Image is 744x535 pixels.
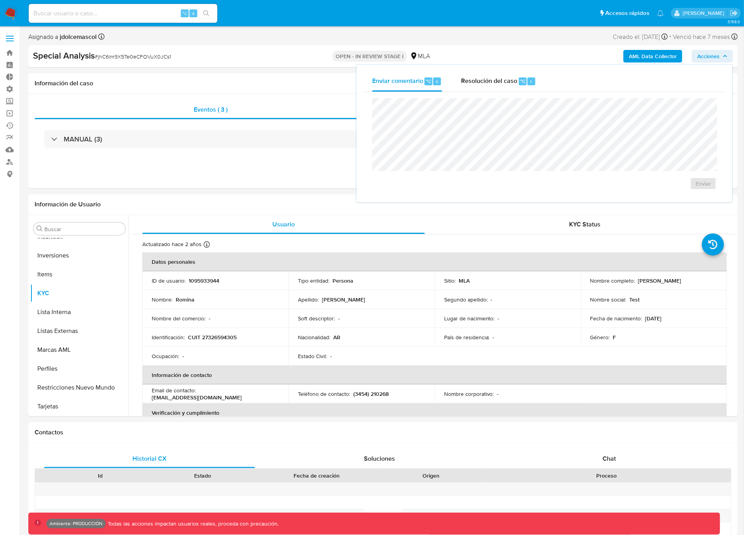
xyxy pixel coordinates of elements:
button: Restricciones Nuevo Mundo [30,378,129,397]
button: Perfiles [30,359,129,378]
div: Creado el: [DATE] [613,31,668,42]
button: Lista Interna [30,303,129,322]
p: joaquin.dolcemascolo@mercadolibre.com [683,9,727,17]
span: ⌥ [182,9,187,17]
button: Acciones [692,50,733,63]
a: Notificaciones [657,10,664,17]
button: search-icon [198,8,214,19]
p: Nombre social : [590,296,626,303]
button: Inversiones [30,246,129,265]
p: Ambiente: PRODUCCIÓN [50,522,103,525]
p: - [338,315,340,322]
span: c [436,77,438,85]
p: - [498,315,500,322]
button: Listas Externas [30,322,129,340]
span: - [669,31,671,42]
div: Estado [157,472,248,480]
p: Segundo apellido : [444,296,488,303]
span: ⌥ [520,77,525,85]
p: - [209,315,210,322]
div: Fecha de creación [259,472,374,480]
p: Test [630,296,640,303]
p: [DATE] [645,315,662,322]
p: Fecha de nacimiento : [590,315,642,322]
input: Buscar usuario o caso... [29,8,217,18]
div: Id [54,472,146,480]
th: Información de contacto [142,366,727,384]
div: MLA [410,52,430,61]
p: Persona [333,277,353,284]
h3: MANUAL (3) [64,135,102,143]
span: ⌥ [426,77,432,85]
p: Actualizado hace 2 años [142,241,202,248]
p: Email de contacto : [152,387,196,394]
span: Enviar comentario [372,76,423,85]
span: Asignado a [28,33,97,41]
th: Datos personales [142,252,727,271]
span: # jhC6lm9X5Te0eCFOVuX0JCs1 [95,53,171,61]
input: Buscar [44,226,122,233]
p: Género : [590,334,610,341]
p: - [330,353,332,360]
span: Resolución del caso [461,76,517,85]
p: (3454) 210268 [353,390,389,397]
span: KYC Status [569,220,601,229]
p: F [613,334,616,341]
h1: Información del caso [35,79,731,87]
span: Usuario [272,220,295,229]
span: r [530,77,532,85]
span: s [192,9,195,17]
b: jdolcemascol [58,32,97,41]
p: AR [333,334,340,341]
p: - [491,296,492,303]
button: AML Data Collector [623,50,682,63]
p: Romina [176,296,195,303]
span: Acciones [697,50,720,63]
p: Ocupación : [152,353,179,360]
p: Tipo entidad : [298,277,329,284]
p: [PERSON_NAME] [638,277,682,284]
button: Marcas AML [30,340,129,359]
p: - [182,353,184,360]
button: Items [30,265,129,284]
p: [PERSON_NAME] [322,296,365,303]
p: Identificación : [152,334,185,341]
p: Nombre corporativo : [444,390,494,397]
p: Sitio : [444,277,456,284]
b: Special Analysis [33,49,95,62]
button: Tarjetas [30,397,129,416]
p: Apellido : [298,296,319,303]
p: Estado Civil : [298,353,327,360]
p: 1095933944 [189,277,219,284]
p: CUIT 27326594305 [188,334,237,341]
p: País de residencia : [444,334,490,341]
p: Lugar de nacimiento : [444,315,495,322]
div: Origen [385,472,477,480]
p: Nombre completo : [590,277,635,284]
p: Soft descriptor : [298,315,335,322]
h1: Contactos [35,428,731,436]
p: Nombre : [152,296,173,303]
b: AML Data Collector [629,50,677,63]
span: Eventos ( 3 ) [194,105,228,114]
p: - [497,390,499,397]
button: KYC [30,284,129,303]
p: ID de usuario : [152,277,186,284]
button: Buscar [37,226,43,232]
span: Soluciones [364,454,395,463]
div: MANUAL (3) [44,130,722,148]
span: Accesos rápidos [605,9,649,17]
p: Nacionalidad : [298,334,330,341]
h1: Información de Usuario [35,200,101,208]
p: Todas las acciones impactan usuarios reales, proceda con precaución. [106,520,279,528]
a: Salir [730,9,738,17]
span: Historial CX [132,454,167,463]
p: Teléfono de contacto : [298,390,350,397]
span: Venció hace 7 meses [673,33,730,41]
p: OPEN - IN REVIEW STAGE I [333,51,407,62]
div: Proceso [488,472,726,480]
p: Nombre del comercio : [152,315,206,322]
span: Chat [603,454,616,463]
p: [EMAIL_ADDRESS][DOMAIN_NAME] [152,394,242,401]
th: Verificación y cumplimiento [142,403,727,422]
